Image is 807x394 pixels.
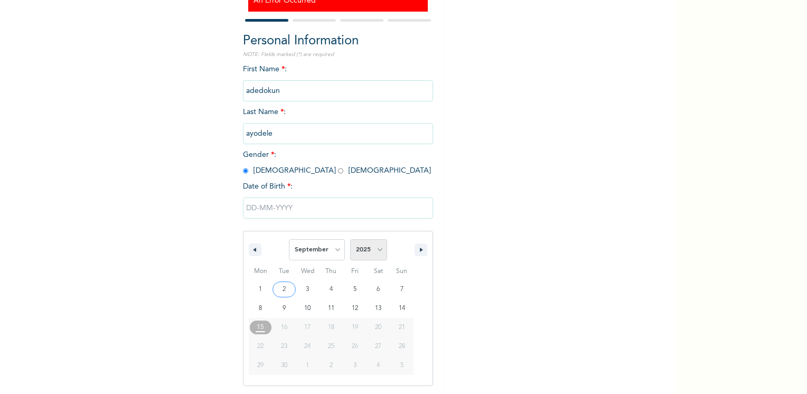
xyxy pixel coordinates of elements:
[243,80,433,101] input: Enter your first name
[243,151,431,174] span: Gender : [DEMOGRAPHIC_DATA] [DEMOGRAPHIC_DATA]
[367,337,390,356] button: 27
[273,318,296,337] button: 16
[273,280,296,299] button: 2
[273,337,296,356] button: 23
[399,318,405,337] span: 21
[249,299,273,318] button: 8
[367,299,390,318] button: 13
[399,337,405,356] span: 28
[367,318,390,337] button: 20
[296,280,320,299] button: 3
[352,299,358,318] span: 12
[257,356,264,375] span: 29
[257,318,264,337] span: 15
[273,356,296,375] button: 30
[249,280,273,299] button: 1
[390,263,414,280] span: Sun
[304,337,311,356] span: 24
[343,263,367,280] span: Fri
[243,51,433,59] p: NOTE: Fields marked (*) are required
[343,337,367,356] button: 26
[377,280,380,299] span: 6
[281,318,287,337] span: 16
[367,263,390,280] span: Sat
[273,299,296,318] button: 9
[390,318,414,337] button: 21
[390,299,414,318] button: 14
[304,318,311,337] span: 17
[243,123,433,144] input: Enter your last name
[243,32,433,51] h2: Personal Information
[243,198,433,219] input: DD-MM-YYYY
[249,263,273,280] span: Mon
[328,318,334,337] span: 18
[283,299,286,318] span: 9
[259,280,262,299] span: 1
[343,280,367,299] button: 5
[375,318,381,337] span: 20
[320,263,343,280] span: Thu
[320,280,343,299] button: 4
[330,280,333,299] span: 4
[259,299,262,318] span: 8
[283,280,286,299] span: 2
[320,337,343,356] button: 25
[273,263,296,280] span: Tue
[320,318,343,337] button: 18
[243,108,433,137] span: Last Name :
[375,299,381,318] span: 13
[281,337,287,356] span: 23
[353,280,356,299] span: 5
[399,299,405,318] span: 14
[328,299,334,318] span: 11
[243,65,433,95] span: First Name :
[249,337,273,356] button: 22
[390,280,414,299] button: 7
[390,337,414,356] button: 28
[249,356,273,375] button: 29
[257,337,264,356] span: 22
[304,299,311,318] span: 10
[296,337,320,356] button: 24
[296,299,320,318] button: 10
[375,337,381,356] span: 27
[320,299,343,318] button: 11
[281,356,287,375] span: 30
[296,263,320,280] span: Wed
[352,318,358,337] span: 19
[367,280,390,299] button: 6
[296,318,320,337] button: 17
[306,280,309,299] span: 3
[243,181,293,192] span: Date of Birth :
[343,299,367,318] button: 12
[328,337,334,356] span: 25
[352,337,358,356] span: 26
[249,318,273,337] button: 15
[343,318,367,337] button: 19
[400,280,403,299] span: 7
